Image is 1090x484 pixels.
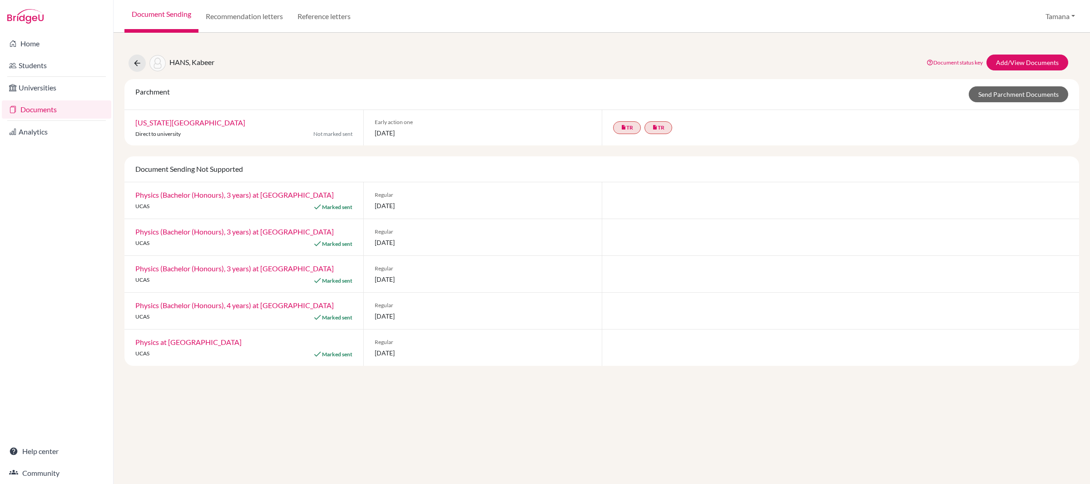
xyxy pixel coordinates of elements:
i: insert_drive_file [652,125,658,130]
span: Parchment [135,87,170,96]
a: Universities [2,79,111,97]
a: Physics (Bachelor (Honours), 3 years) at [GEOGRAPHIC_DATA] [135,190,334,199]
a: Physics at [GEOGRAPHIC_DATA] [135,338,242,346]
span: Marked sent [322,314,352,321]
span: Document Sending Not Supported [135,165,243,173]
img: Bridge-U [7,9,44,24]
span: Regular [375,301,591,309]
span: Marked sent [322,277,352,284]
span: [DATE] [375,311,591,321]
a: Help center [2,442,111,460]
span: UCAS [135,240,149,246]
a: Analytics [2,123,111,141]
button: Tamana [1041,8,1079,25]
a: [US_STATE][GEOGRAPHIC_DATA] [135,118,245,127]
span: HANS, Kabeer [169,58,214,66]
span: [DATE] [375,201,591,210]
span: UCAS [135,203,149,210]
a: Physics (Bachelor (Honours), 3 years) at [GEOGRAPHIC_DATA] [135,227,334,236]
span: Marked sent [322,351,352,358]
span: [DATE] [375,274,591,284]
a: Documents [2,100,111,119]
span: Marked sent [322,240,352,247]
a: insert_drive_fileTR [613,121,641,134]
a: insert_drive_fileTR [644,121,672,134]
a: Add/View Documents [986,55,1068,70]
span: [DATE] [375,128,591,138]
a: Physics (Bachelor (Honours), 3 years) at [GEOGRAPHIC_DATA] [135,264,334,273]
span: UCAS [135,313,149,320]
span: Direct to university [135,130,181,137]
span: [DATE] [375,348,591,358]
a: Home [2,35,111,53]
span: Regular [375,228,591,236]
span: Regular [375,191,591,199]
a: Send Parchment Documents [969,86,1068,102]
span: Early action one [375,118,591,126]
a: Community [2,464,111,482]
span: Regular [375,264,591,273]
a: Students [2,56,111,75]
a: Document status key [926,59,983,66]
span: Not marked sent [313,130,352,138]
span: Regular [375,338,591,346]
a: Physics (Bachelor (Honours), 4 years) at [GEOGRAPHIC_DATA] [135,301,334,309]
span: UCAS [135,276,149,283]
span: Marked sent [322,204,352,210]
span: UCAS [135,350,149,357]
span: [DATE] [375,238,591,247]
i: insert_drive_file [621,125,626,130]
